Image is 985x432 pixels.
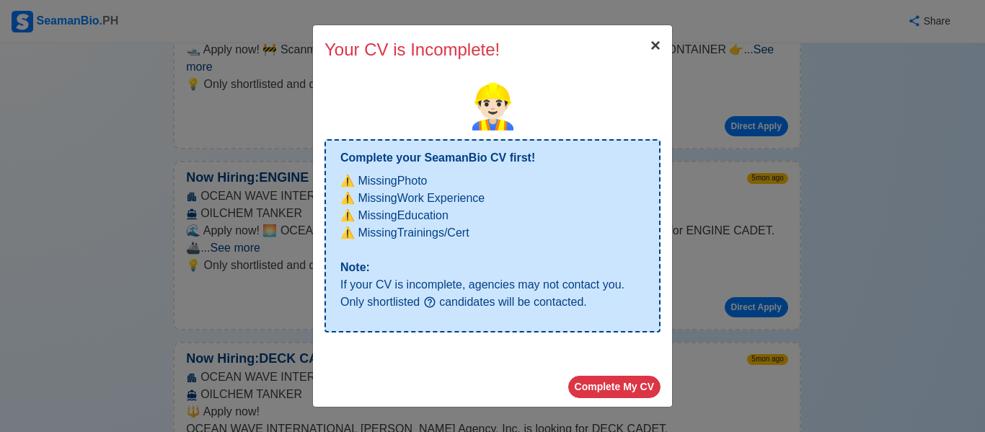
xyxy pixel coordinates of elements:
[324,40,500,59] span: Your CV is Incomplete!
[568,376,661,398] button: Complete My CV
[324,139,661,332] div: Complete your SeamanBio CV first!
[340,172,485,190] div: Missing Photo
[340,175,355,187] span: close
[650,35,661,55] span: ×
[466,82,520,131] span: warn
[340,207,485,224] div: Missing Education
[340,224,485,242] div: Missing Trainings/Cert
[340,190,485,207] div: Missing Work Experience
[340,276,645,311] p: If your CV is incomplete, agencies may not contact you. Only shortlisted candidates will be conta...
[340,209,355,221] span: close
[340,226,355,239] span: close
[340,259,645,276] p: Note:
[340,192,355,204] span: close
